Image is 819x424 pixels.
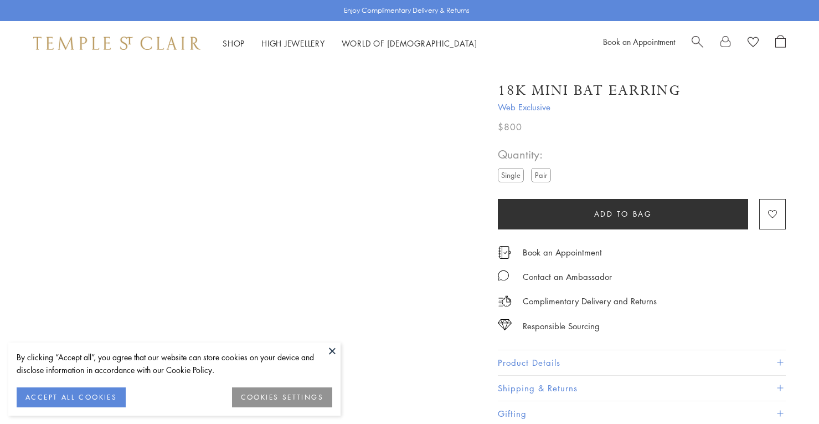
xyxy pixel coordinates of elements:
[603,36,675,47] a: Book an Appointment
[232,387,332,407] button: COOKIES SETTINGS
[498,145,555,164] span: Quantity:
[498,100,786,114] span: Web Exclusive
[523,270,612,284] div: Contact an Ambassador
[498,168,524,182] label: Single
[498,294,512,308] img: icon_delivery.svg
[748,35,759,52] a: View Wishlist
[223,38,245,49] a: ShopShop
[523,246,602,258] a: Book an Appointment
[498,81,681,100] h1: 18K Mini Bat Earring
[33,37,200,50] img: Temple St. Clair
[17,351,332,376] div: By clicking “Accept all”, you agree that our website can store cookies on your device and disclos...
[498,246,511,259] img: icon_appointment.svg
[692,35,703,52] a: Search
[498,270,509,281] img: MessageIcon-01_2.svg
[17,387,126,407] button: ACCEPT ALL COOKIES
[498,120,522,134] span: $800
[344,5,470,16] p: Enjoy Complimentary Delivery & Returns
[498,199,748,229] button: Add to bag
[342,38,477,49] a: World of [DEMOGRAPHIC_DATA]World of [DEMOGRAPHIC_DATA]
[523,319,600,333] div: Responsible Sourcing
[498,376,786,401] button: Shipping & Returns
[775,35,786,52] a: Open Shopping Bag
[523,294,657,308] p: Complimentary Delivery and Returns
[261,38,325,49] a: High JewelleryHigh Jewellery
[594,208,652,220] span: Add to bag
[498,350,786,375] button: Product Details
[531,168,551,182] label: Pair
[498,319,512,330] img: icon_sourcing.svg
[223,37,477,50] nav: Main navigation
